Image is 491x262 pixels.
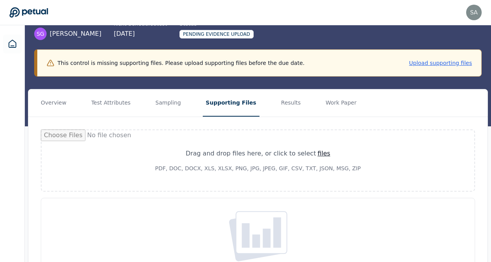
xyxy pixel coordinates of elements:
button: Upload supporting files [409,59,472,67]
span: [PERSON_NAME] [50,29,101,38]
a: Dashboard [3,35,22,53]
p: This control is missing supporting files. Please upload supporting files before the due date. [57,59,305,67]
div: files [317,149,330,158]
div: Pending Evidence Upload [179,30,254,38]
button: Test Attributes [88,89,134,117]
img: sapna.rao@arm.com [466,5,482,20]
a: Go to Dashboard [9,7,48,18]
div: [DATE] [114,29,167,38]
p: PDF, DOC, DOCX, XLS, XLSX, PNG, JPG, JPEG, GIF, CSV, TXT, JSON, MSG, ZIP [60,164,456,172]
button: Supporting Files [203,89,259,117]
button: Overview [38,89,70,117]
button: Results [278,89,304,117]
span: SG [37,30,44,38]
nav: Tabs [28,89,488,117]
div: Drag and drop files here , or click to select [60,149,456,158]
button: Work Paper [322,89,360,117]
button: Sampling [152,89,184,117]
